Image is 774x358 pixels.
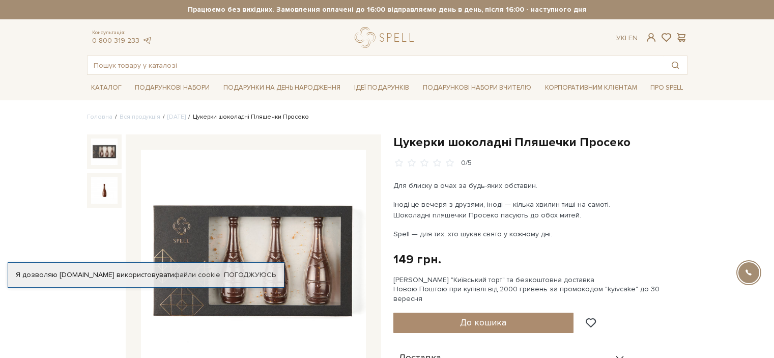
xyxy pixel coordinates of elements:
span: | [625,34,626,42]
a: Каталог [87,80,126,96]
div: Ук [616,34,638,43]
a: Погоджуюсь [224,270,276,280]
a: logo [355,27,418,48]
a: Ідеї подарунків [350,80,413,96]
h1: Цукерки шоколадні Пляшечки Просеко [393,134,687,150]
div: [PERSON_NAME] "Київський торт" та безкоштовна доставка Новою Поштою при купівлі від 2000 гривень ... [393,276,687,304]
button: До кошика [393,313,574,333]
a: Корпоративним клієнтам [541,80,641,96]
a: Подарункові набори [131,80,214,96]
li: Цукерки шоколадні Пляшечки Просеко [186,113,309,122]
div: 0/5 [461,158,472,168]
span: Консультація: [92,30,152,36]
button: Пошук товару у каталозі [664,56,687,74]
a: [DATE] [167,113,186,121]
img: Цукерки шоколадні Пляшечки Просеко [91,139,118,165]
p: Spell — для тих, хто шукає свято у кожному дні. [393,229,632,239]
a: Про Spell [646,80,687,96]
a: Подарункові набори Вчителю [419,79,535,96]
img: Цукерки шоколадні Пляшечки Просеко [91,177,118,204]
strong: Працюємо без вихідних. Замовлення оплачені до 16:00 відправляємо день в день, після 16:00 - насту... [87,5,687,14]
a: telegram [142,36,152,45]
a: файли cookie [174,270,220,279]
p: Для блиску в очах за будь-яких обставин. [393,180,632,191]
p: Іноді це вечеря з друзями, іноді — кілька хвилин тиші на самоті. Шоколадні пляшечки Просеко пасую... [393,199,632,221]
div: 149 грн. [393,252,441,267]
input: Пошук товару у каталозі [88,56,664,74]
a: Подарунки на День народження [219,80,345,96]
a: Головна [87,113,112,121]
div: Я дозволяю [DOMAIN_NAME] використовувати [8,270,284,280]
a: Вся продукція [120,113,160,121]
a: 0 800 319 233 [92,36,139,45]
a: En [628,34,638,42]
span: До кошика [460,317,506,328]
